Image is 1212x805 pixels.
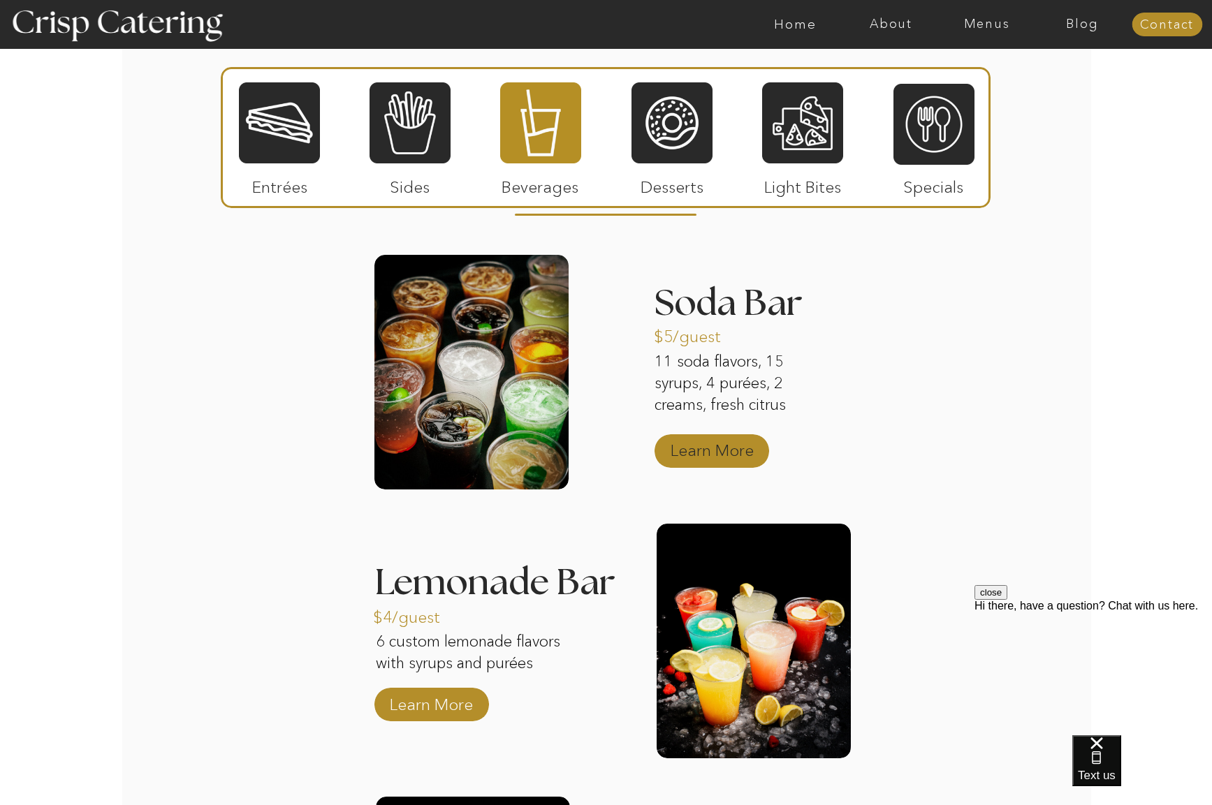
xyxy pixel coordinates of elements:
[1035,17,1130,31] a: Blog
[974,585,1212,753] iframe: podium webchat widget prompt
[666,427,759,467] a: Learn More
[757,163,849,204] p: Light Bites
[939,17,1035,31] a: Menus
[747,17,843,31] a: Home
[843,17,939,31] a: About
[363,163,456,204] p: Sides
[1072,735,1212,805] iframe: podium webchat widget bubble
[1132,18,1202,32] a: Contact
[655,351,828,418] p: 11 soda flavors, 15 syrups, 4 purées, 2 creams, fresh citrus
[376,631,573,698] p: 6 custom lemonade flavors with syrups and purées
[374,565,629,582] h3: Lemonade Bar
[233,163,326,204] p: Entrées
[626,163,719,204] p: Desserts
[887,163,980,204] p: Specials
[385,681,478,721] a: Learn More
[654,313,747,353] p: $5/guest
[373,593,466,634] p: $4/guest
[494,163,587,204] p: Beverages
[655,286,849,324] h3: Soda Bar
